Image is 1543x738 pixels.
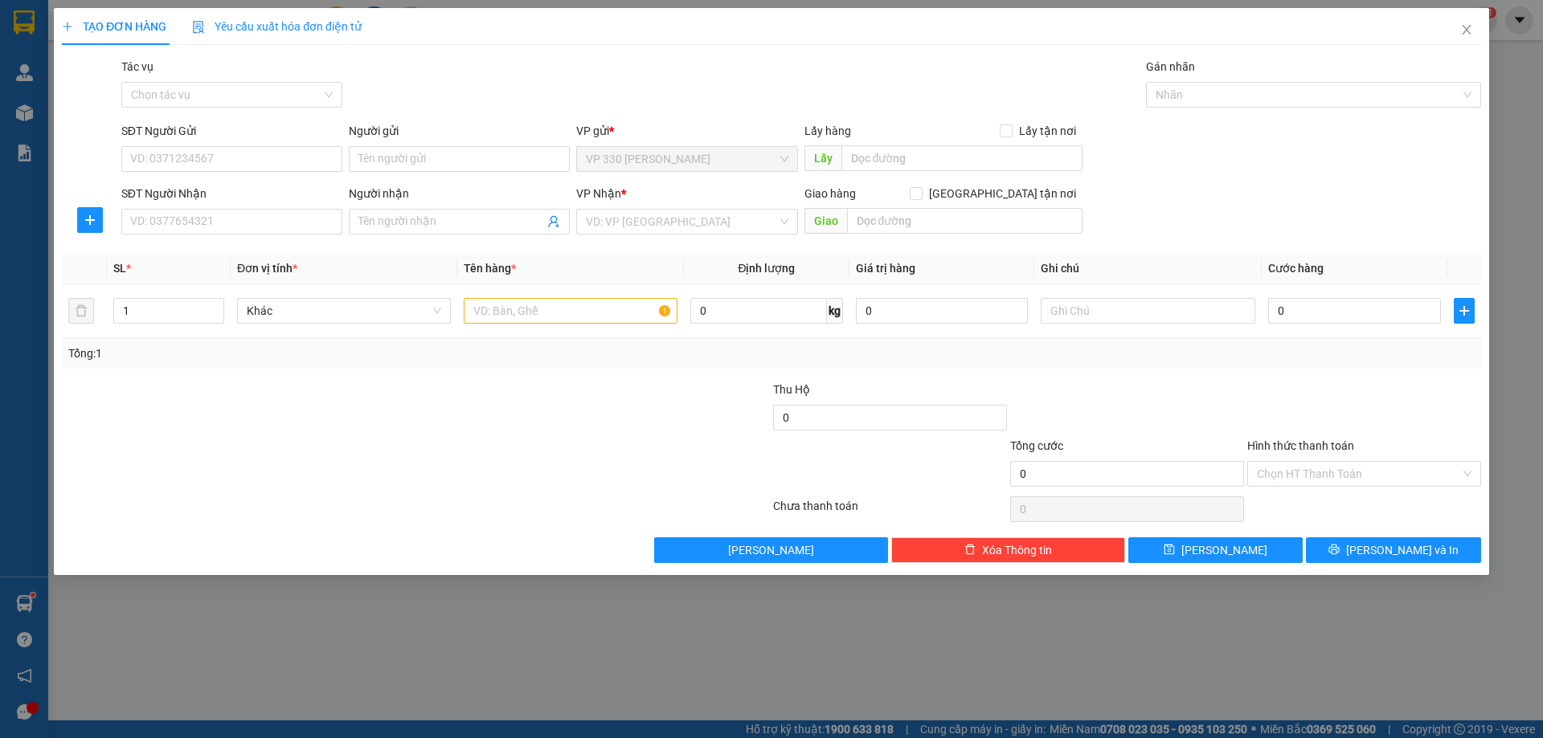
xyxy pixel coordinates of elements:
[14,15,39,32] span: Gửi:
[208,14,391,33] div: BÀ RỊA VŨNG TÀU
[14,61,37,78] span: DĐ:
[1035,253,1262,284] th: Ghi chú
[192,21,205,34] img: icon
[1444,8,1489,53] button: Close
[964,544,976,557] span: delete
[1013,122,1083,140] span: Lấy tận nơi
[208,55,231,72] span: DĐ:
[577,187,622,200] span: VP Nhận
[729,541,815,559] span: [PERSON_NAME]
[923,185,1083,202] span: [GEOGRAPHIC_DATA] tận nơi
[1146,60,1195,73] label: Gán nhãn
[192,20,362,33] span: Yêu cầu xuất hóa đơn điện tử
[827,298,843,324] span: kg
[464,262,516,275] span: Tên hàng
[237,262,297,275] span: Đơn vị tính
[841,145,1083,171] input: Dọc đường
[773,383,810,396] span: Thu Hộ
[1128,537,1303,563] button: save[PERSON_NAME]
[121,122,342,140] div: SĐT Người Gửi
[1042,298,1255,324] input: Ghi Chú
[464,298,677,324] input: VD: Bàn, Ghế
[121,60,153,73] label: Tác vụ
[78,214,102,226] span: plus
[14,14,197,52] div: VP 330 [PERSON_NAME]
[804,187,856,200] span: Giao hàng
[577,122,798,140] div: VP gửi
[804,124,851,137] span: Lấy hàng
[1268,262,1324,275] span: Cước hàng
[1182,541,1268,559] span: [PERSON_NAME]
[1328,544,1340,557] span: printer
[14,52,197,108] span: VP [PERSON_NAME]
[1307,537,1481,563] button: printer[PERSON_NAME] và In
[548,215,561,228] span: user-add
[804,208,847,234] span: Giao
[771,497,1009,525] div: Chưa thanh toán
[62,21,73,32] span: plus
[1460,23,1473,36] span: close
[121,185,342,202] div: SĐT Người Nhận
[208,33,391,55] div: 0983562874
[1455,304,1474,317] span: plus
[804,145,841,171] span: Lấy
[77,207,103,233] button: plus
[247,299,441,323] span: Khác
[982,541,1052,559] span: Xóa Thông tin
[1164,544,1176,557] span: save
[206,118,393,141] div: 100.000
[892,537,1126,563] button: deleteXóa Thông tin
[1346,541,1459,559] span: [PERSON_NAME] và In
[68,345,596,362] div: Tổng: 1
[1247,439,1354,452] label: Hình thức thanh toán
[739,262,796,275] span: Định lượng
[1010,439,1063,452] span: Tổng cước
[856,298,1029,324] input: 0
[208,73,391,101] span: [PERSON_NAME]
[1454,298,1475,324] button: plus
[349,122,570,140] div: Người gửi
[349,185,570,202] div: Người nhận
[856,262,915,275] span: Giá trị hàng
[587,147,788,171] span: VP 330 Lê Duẫn
[68,298,94,324] button: delete
[847,208,1083,234] input: Dọc đường
[208,15,247,32] span: Nhận:
[62,20,166,33] span: TẠO ĐƠN HÀNG
[113,262,126,275] span: SL
[655,537,889,563] button: [PERSON_NAME]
